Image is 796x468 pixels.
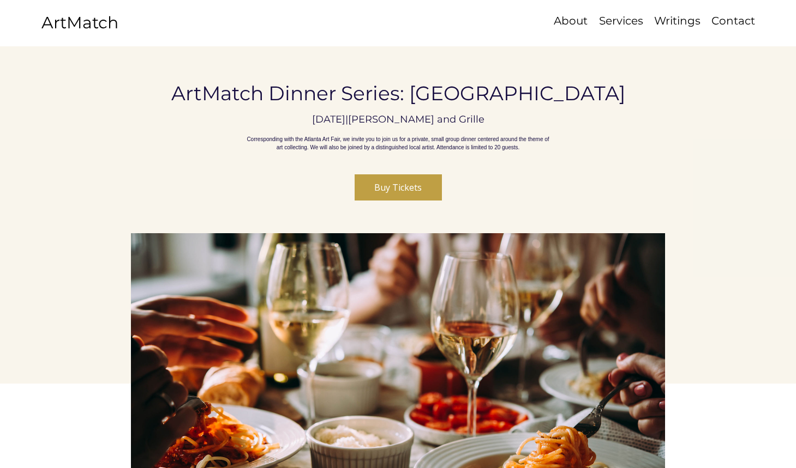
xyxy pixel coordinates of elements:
nav: Site [512,13,760,29]
p: [PERSON_NAME] and Grille [348,113,484,125]
a: About [548,13,593,29]
a: Services [593,13,649,29]
button: Buy Tickets [355,174,442,200]
a: Contact [706,13,760,29]
span: | [345,113,348,125]
p: [DATE] [312,113,345,125]
a: ArtMatch [41,13,118,33]
a: Writings [649,13,706,29]
p: Corresponding with the Atlanta Art Fair, we invite you to join us for a private, small group dinn... [246,135,551,151]
h1: ArtMatch Dinner Series: [GEOGRAPHIC_DATA] [168,82,628,105]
